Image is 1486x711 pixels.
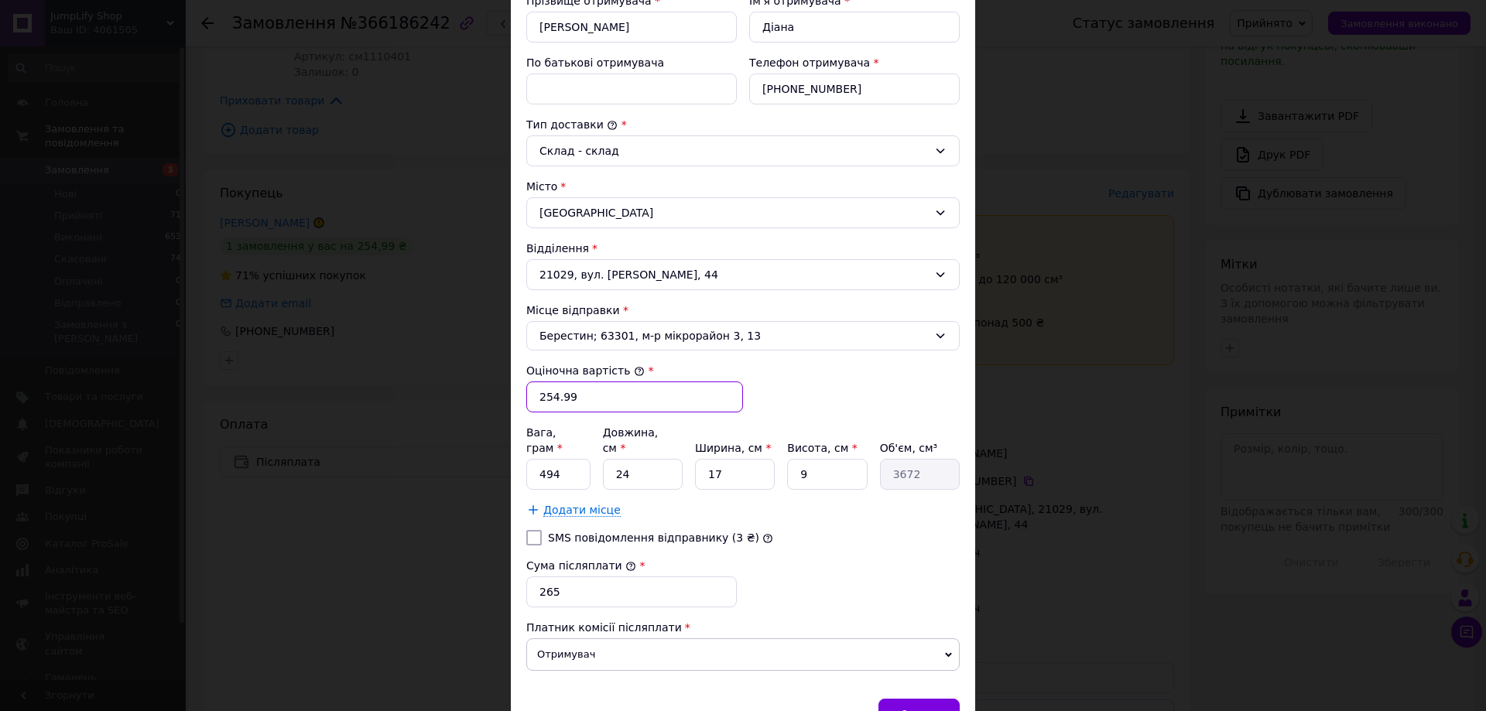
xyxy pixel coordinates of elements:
[526,56,664,69] label: По батькові отримувача
[526,426,563,454] label: Вага, грам
[526,179,960,194] div: Місто
[526,197,960,228] div: [GEOGRAPHIC_DATA]
[603,426,659,454] label: Довжина, см
[749,73,960,104] input: +380
[880,440,960,456] div: Об'єм, см³
[543,504,621,517] span: Додати місце
[526,559,636,572] label: Сума післяплати
[787,442,857,454] label: Висота, см
[526,259,960,290] div: 21029, вул. [PERSON_NAME], 44
[526,241,960,256] div: Відділення
[548,532,759,544] label: SMS повідомлення відправнику (3 ₴)
[526,638,960,671] span: Отримувач
[539,328,928,344] span: Берестин; 63301, м-р мікрорайон 3, 13
[749,56,870,69] label: Телефон отримувача
[526,621,682,634] span: Платник комісії післяплати
[526,303,960,318] div: Місце відправки
[539,142,928,159] div: Склад - склад
[526,117,960,132] div: Тип доставки
[695,442,771,454] label: Ширина, см
[526,364,645,377] label: Оціночна вартість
